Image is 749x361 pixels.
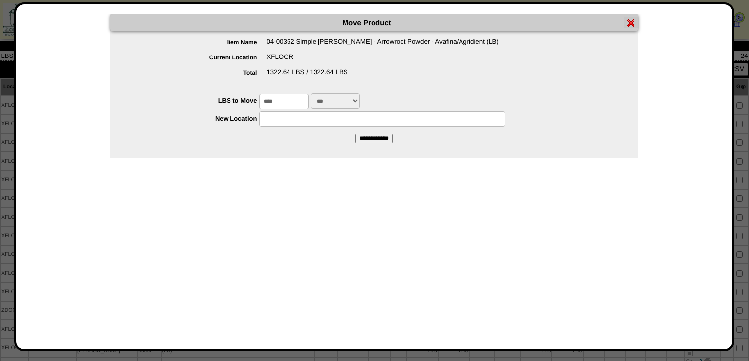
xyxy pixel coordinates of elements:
div: Move Product [110,14,638,31]
label: New Location [130,115,260,122]
img: error.gif [627,19,635,27]
div: 04-00352 Simple [PERSON_NAME] - Arrowroot Powder - Avafina/Agridient (LB) [130,38,638,53]
label: Current Location [130,54,267,61]
label: Item Name [130,39,267,46]
div: XFLOOR [130,53,638,68]
label: Total [130,69,267,76]
div: 1322.64 LBS / 1322.64 LBS [130,68,638,83]
label: LBS to Move [130,97,260,104]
